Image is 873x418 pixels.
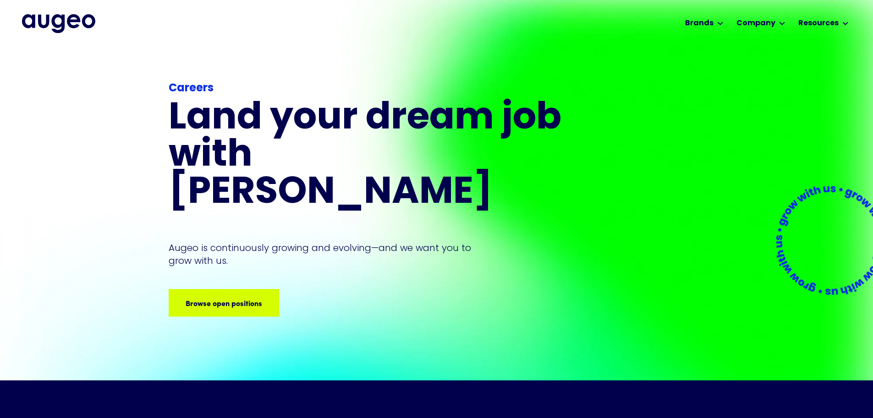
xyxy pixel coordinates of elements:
a: Browse open positions [169,289,279,317]
img: Augeo's full logo in midnight blue. [22,14,95,33]
div: Brands [685,18,714,29]
div: Resources [798,18,839,29]
p: Augeo is continuously growing and evolving—and we want you to grow with us. [169,241,484,267]
a: home [22,14,95,33]
h1: Land your dream job﻿ with [PERSON_NAME] [169,100,565,212]
strong: Careers [169,83,214,94]
div: Company [736,18,775,29]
